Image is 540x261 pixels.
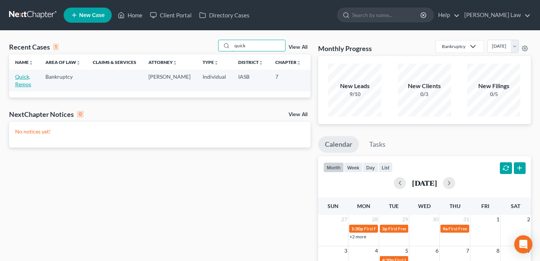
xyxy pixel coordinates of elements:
[259,61,263,65] i: unfold_more
[29,61,33,65] i: unfold_more
[323,162,344,172] button: month
[343,246,348,255] span: 3
[351,226,363,231] span: 1:30p
[496,215,500,224] span: 1
[76,61,81,65] i: unfold_more
[398,90,451,98] div: 0/3
[214,61,218,65] i: unfold_more
[462,215,470,224] span: 31
[195,8,253,22] a: Directory Cases
[418,203,431,209] span: Wed
[344,162,363,172] button: week
[148,59,177,65] a: Attorneyunfold_more
[79,12,105,18] span: New Case
[442,43,465,50] div: Bankruptcy
[289,112,307,117] a: View All
[352,8,421,22] input: Search by name...
[363,162,378,172] button: day
[404,246,409,255] span: 5
[388,226,489,231] span: First Free Consultation Invite for [PERSON_NAME]
[203,59,218,65] a: Typeunfold_more
[435,246,439,255] span: 6
[289,45,307,50] a: View All
[328,82,381,90] div: New Leads
[318,136,359,153] a: Calendar
[238,59,263,65] a: Districtunfold_more
[374,246,379,255] span: 4
[398,82,451,90] div: New Clients
[9,110,84,119] div: NextChapter Notices
[53,43,59,50] div: 1
[434,8,460,22] a: Help
[467,82,520,90] div: New Filings
[15,128,304,135] p: No notices yet!
[526,215,531,224] span: 2
[443,226,448,231] span: 9a
[142,70,197,91] td: [PERSON_NAME]
[389,203,399,209] span: Tue
[382,226,387,231] span: 3p
[275,59,301,65] a: Chapterunfold_more
[197,70,232,91] td: Individual
[511,203,520,209] span: Sat
[146,8,195,22] a: Client Portal
[412,179,437,187] h2: [DATE]
[340,215,348,224] span: 27
[15,73,31,87] a: Quick, Remos
[465,246,470,255] span: 7
[350,234,366,239] a: +2 more
[173,61,177,65] i: unfold_more
[39,70,87,91] td: Bankruptcy
[9,42,59,51] div: Recent Cases
[460,8,531,22] a: [PERSON_NAME] Law
[114,8,146,22] a: Home
[432,215,439,224] span: 30
[269,70,307,91] td: 7
[467,90,520,98] div: 0/5
[496,246,500,255] span: 8
[357,203,370,209] span: Mon
[371,215,379,224] span: 28
[378,162,393,172] button: list
[364,226,502,231] span: First Free Consultation Invite for [PERSON_NAME], [PERSON_NAME]
[318,44,372,53] h3: Monthly Progress
[481,203,489,209] span: Fri
[401,215,409,224] span: 29
[297,61,301,65] i: unfold_more
[362,136,392,153] a: Tasks
[449,203,460,209] span: Thu
[232,40,285,51] input: Search by name...
[514,235,532,253] div: Open Intercom Messenger
[15,59,33,65] a: Nameunfold_more
[87,54,142,70] th: Claims & Services
[77,111,84,118] div: 0
[232,70,269,91] td: IASB
[328,90,381,98] div: 9/10
[328,203,339,209] span: Sun
[45,59,81,65] a: Area of Lawunfold_more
